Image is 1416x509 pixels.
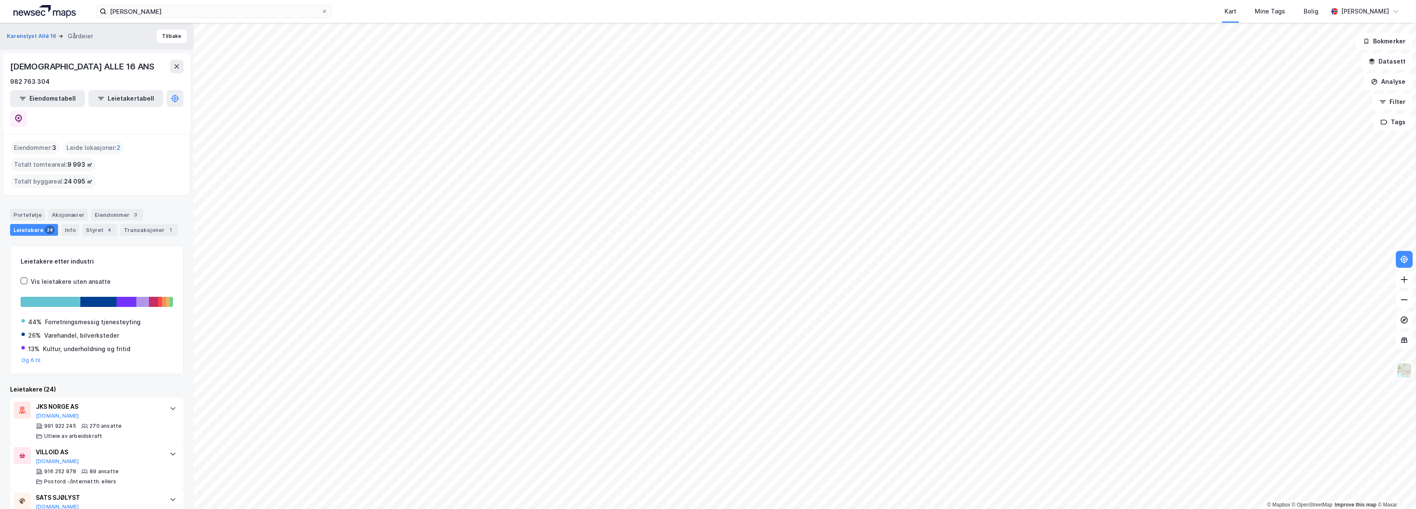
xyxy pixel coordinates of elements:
[1373,114,1413,131] button: Tags
[68,31,93,41] div: Gårdeier
[36,458,79,465] button: [DOMAIN_NAME]
[13,5,76,18] img: logo.a4113a55bc3d86da70a041830d287a7e.svg
[131,211,140,219] div: 3
[117,143,120,153] span: 2
[36,447,161,457] div: VILLOID AS
[157,29,187,43] button: Tilbake
[10,224,58,236] div: Leietakere
[28,344,40,354] div: 13%
[82,224,117,236] div: Styret
[90,468,119,475] div: 89 ansatte
[7,32,58,40] button: Karenslyst Allé 16
[31,277,111,287] div: Vis leietakere uten ansatte
[1255,6,1285,16] div: Mine Tags
[1341,6,1389,16] div: [PERSON_NAME]
[67,160,93,170] span: 9 993 ㎡
[28,317,42,327] div: 44%
[44,433,102,440] div: Utleie av arbeidskraft
[1304,6,1318,16] div: Bolig
[106,5,321,18] input: Søk på adresse, matrikkel, gårdeiere, leietakere eller personer
[44,330,119,341] div: Varehandel, bilverksteder
[44,468,76,475] div: 916 252 978
[45,317,141,327] div: Forretningsmessig tjenesteyting
[1374,469,1416,509] div: Kontrollprogram for chat
[63,141,124,155] div: Leide lokasjoner :
[44,478,117,485] div: Postord.-/Internetth. ellers
[1372,93,1413,110] button: Filter
[36,402,161,412] div: JKS NORGE AS
[10,384,183,394] div: Leietakere (24)
[61,224,79,236] div: Info
[1267,502,1290,508] a: Mapbox
[1356,33,1413,50] button: Bokmerker
[88,90,163,107] button: Leietakertabell
[21,256,173,266] div: Leietakere etter industri
[48,209,88,221] div: Aksjonærer
[64,176,93,187] span: 24 095 ㎡
[120,224,178,236] div: Transaksjoner
[28,330,41,341] div: 26%
[10,209,45,221] div: Portefølje
[45,226,55,234] div: 24
[91,209,143,221] div: Eiendommer
[10,60,156,73] div: [DEMOGRAPHIC_DATA] ALLE 16 ANS
[166,226,175,234] div: 1
[10,90,85,107] button: Eiendomstabell
[21,357,41,364] button: Og 6 til
[44,423,76,429] div: 991 922 245
[10,77,50,87] div: 982 763 304
[1225,6,1236,16] div: Kart
[1292,502,1333,508] a: OpenStreetMap
[1361,53,1413,70] button: Datasett
[11,175,96,188] div: Totalt byggareal :
[1364,73,1413,90] button: Analyse
[1335,502,1376,508] a: Improve this map
[90,423,122,429] div: 270 ansatte
[1374,469,1416,509] iframe: Chat Widget
[36,493,161,503] div: SATS SJØLYST
[11,141,60,155] div: Eiendommer :
[1396,362,1412,378] img: Z
[43,344,130,354] div: Kultur, underholdning og fritid
[11,158,96,171] div: Totalt tomteareal :
[52,143,56,153] span: 3
[105,226,114,234] div: 4
[36,413,79,419] button: [DOMAIN_NAME]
